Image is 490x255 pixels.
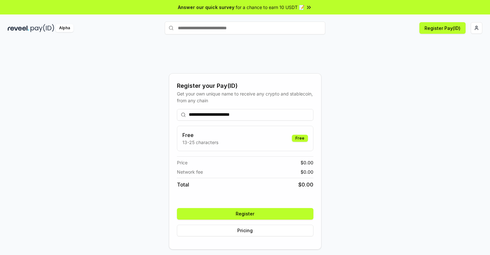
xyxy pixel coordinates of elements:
[56,24,74,32] div: Alpha
[301,159,313,166] span: $ 0.00
[292,135,308,142] div: Free
[298,181,313,188] span: $ 0.00
[301,168,313,175] span: $ 0.00
[177,81,313,90] div: Register your Pay(ID)
[177,159,188,166] span: Price
[178,4,234,11] span: Answer our quick survey
[177,208,313,220] button: Register
[31,24,54,32] img: pay_id
[8,24,29,32] img: reveel_dark
[236,4,304,11] span: for a chance to earn 10 USDT 📝
[177,90,313,104] div: Get your own unique name to receive any crypto and stablecoin, from any chain
[177,181,189,188] span: Total
[177,225,313,236] button: Pricing
[182,131,218,139] h3: Free
[419,22,466,34] button: Register Pay(ID)
[182,139,218,146] p: 13-25 characters
[177,168,203,175] span: Network fee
